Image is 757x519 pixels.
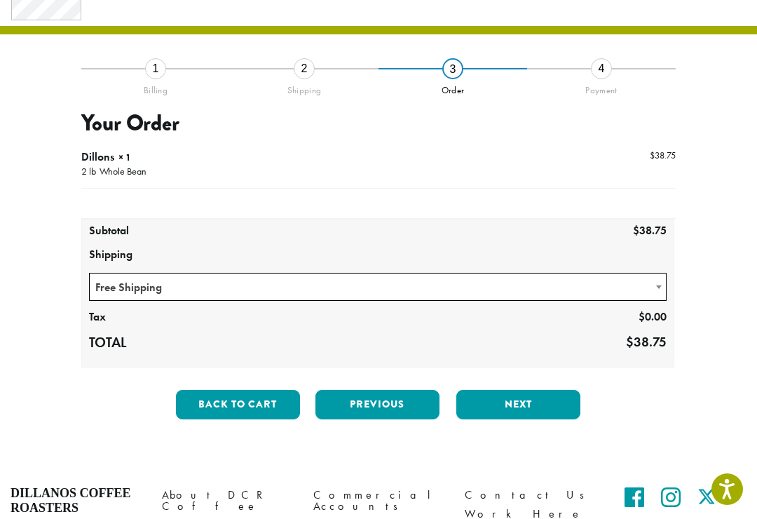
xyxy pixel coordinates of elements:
a: About DCR Coffee [162,486,292,516]
button: Previous [315,390,439,419]
th: Total [82,330,200,356]
p: 2 lb [81,166,96,180]
div: Payment [527,79,676,96]
div: Billing [81,79,230,96]
strong: × 1 [118,151,131,163]
a: Contact Us [465,486,595,505]
th: Tax [82,306,200,330]
p: Whole Bean [96,166,146,180]
bdi: 38.75 [633,223,667,238]
bdi: 38.75 [626,333,667,351]
span: $ [650,149,655,161]
a: Commercial Accounts [313,486,444,516]
h3: Your Order [81,110,676,137]
div: 4 [591,58,612,79]
bdi: 0.00 [639,309,667,324]
h4: Dillanos Coffee Roasters [11,486,141,516]
div: 1 [145,58,166,79]
th: Subtotal [82,220,200,243]
span: Free Shipping [90,274,666,301]
div: 3 [442,58,463,79]
div: 2 [294,58,315,79]
th: Shipping [82,243,674,267]
span: $ [633,223,639,238]
bdi: 38.75 [650,149,676,161]
span: Free Shipping [89,273,667,301]
div: Shipping [230,79,378,96]
span: Dillons [81,149,114,164]
span: $ [626,333,634,351]
button: Next [456,390,580,419]
button: Back to cart [176,390,300,419]
div: Order [378,79,527,96]
span: $ [639,309,645,324]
